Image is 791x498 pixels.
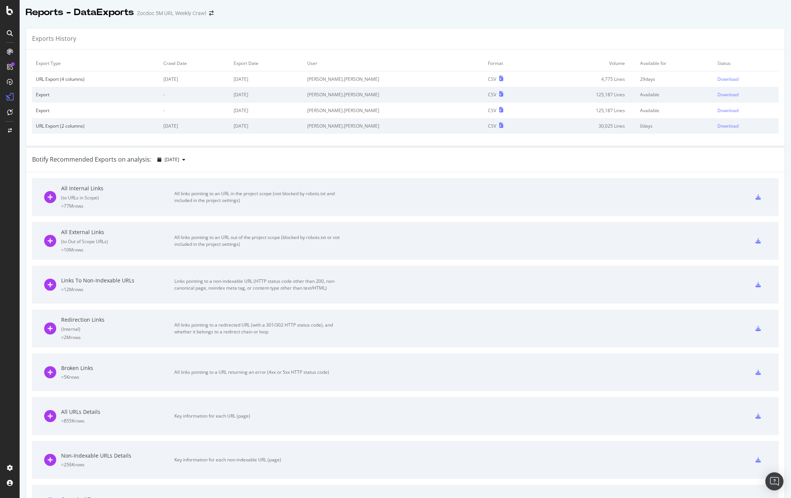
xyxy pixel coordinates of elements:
td: [PERSON_NAME].[PERSON_NAME] [303,118,484,134]
div: csv-export [756,194,761,200]
td: - [160,87,230,102]
td: 125,187 Lines [536,103,636,118]
td: [PERSON_NAME].[PERSON_NAME] [303,71,484,87]
div: Redirection Links [61,316,174,324]
div: URL Export (2 columns) [36,123,156,129]
div: Reports - DataExports [26,6,134,19]
td: [DATE] [230,71,303,87]
div: All links pointing to an URL out of the project scope (blocked by robots.txt or not included in t... [174,234,344,248]
td: [PERSON_NAME].[PERSON_NAME] [303,87,484,102]
td: - [160,103,230,118]
td: Format [484,56,536,71]
div: CSV [488,76,496,82]
a: Download [717,76,775,82]
div: = 855K rows [61,418,174,424]
td: 4,775 Lines [536,71,636,87]
div: Links pointing to a non-indexable URL (HTTP status code other than 200, non-canonical page, noind... [174,278,344,291]
td: User [303,56,484,71]
div: Exports History [32,34,76,43]
div: csv-export [756,457,761,463]
div: Key information for each URL (page) [174,413,344,419]
td: Export Date [230,56,303,71]
span: 2025 Sep. 4th [165,156,179,163]
div: Non-Indexable URLs Details [61,452,174,459]
div: All External Links [61,228,174,236]
div: csv-export [756,326,761,331]
td: 0 days [636,118,713,134]
div: Available [640,91,709,98]
div: Download [717,76,739,82]
td: 125,187 Lines [536,87,636,102]
div: Botify Recommended Exports on analysis: [32,155,151,164]
div: csv-export [756,238,761,244]
div: All links pointing to a redirected URL (with a 301/302 HTTP status code), and whether it belongs ... [174,322,344,335]
td: [DATE] [230,118,303,134]
div: Available [640,107,709,114]
td: [DATE] [160,71,230,87]
div: csv-export [756,282,761,287]
div: = 12M rows [61,286,174,293]
div: = 77M rows [61,203,174,209]
div: Export [36,107,156,114]
div: = 5K rows [61,374,174,380]
td: [DATE] [230,87,303,102]
div: Zocdoc 5M URL Weekly Crawl [137,9,206,17]
td: Export Type [32,56,160,71]
div: All URLs Details [61,408,174,416]
div: Download [717,91,739,98]
div: CSV [488,91,496,98]
div: Download [717,107,739,114]
div: Open Intercom Messenger [765,472,783,490]
td: Available for [636,56,713,71]
a: Download [717,107,775,114]
div: ( to URLs in Scope ) [61,194,174,201]
a: Download [717,91,775,98]
div: = 256K rows [61,461,174,468]
button: [DATE] [154,154,188,166]
td: 29 days [636,71,713,87]
div: csv-export [756,370,761,375]
td: Status [714,56,779,71]
td: [DATE] [230,103,303,118]
div: All links pointing to an URL in the project scope (not blocked by robots.txt and included in the ... [174,190,344,204]
div: All links pointing to a URL returning an error (4xx or 5xx HTTP status code) [174,369,344,376]
td: [PERSON_NAME].[PERSON_NAME] [303,103,484,118]
div: ( Internal ) [61,326,174,332]
a: Download [717,123,775,129]
div: Links To Non-Indexable URLs [61,277,174,284]
td: Crawl Date [160,56,230,71]
td: [DATE] [160,118,230,134]
div: URL Export (4 columns) [36,76,156,82]
div: All Internal Links [61,185,174,192]
div: Key information for each non-indexable URL (page) [174,456,344,463]
div: arrow-right-arrow-left [209,11,214,16]
div: CSV [488,107,496,114]
div: Broken Links [61,364,174,372]
td: 30,025 Lines [536,118,636,134]
div: csv-export [756,413,761,419]
div: CSV [488,123,496,129]
div: Download [717,123,739,129]
div: = 10M rows [61,247,174,253]
td: Volume [536,56,636,71]
div: ( to Out of Scope URLs ) [61,238,174,245]
div: = 2M rows [61,334,174,341]
div: Export [36,91,156,98]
